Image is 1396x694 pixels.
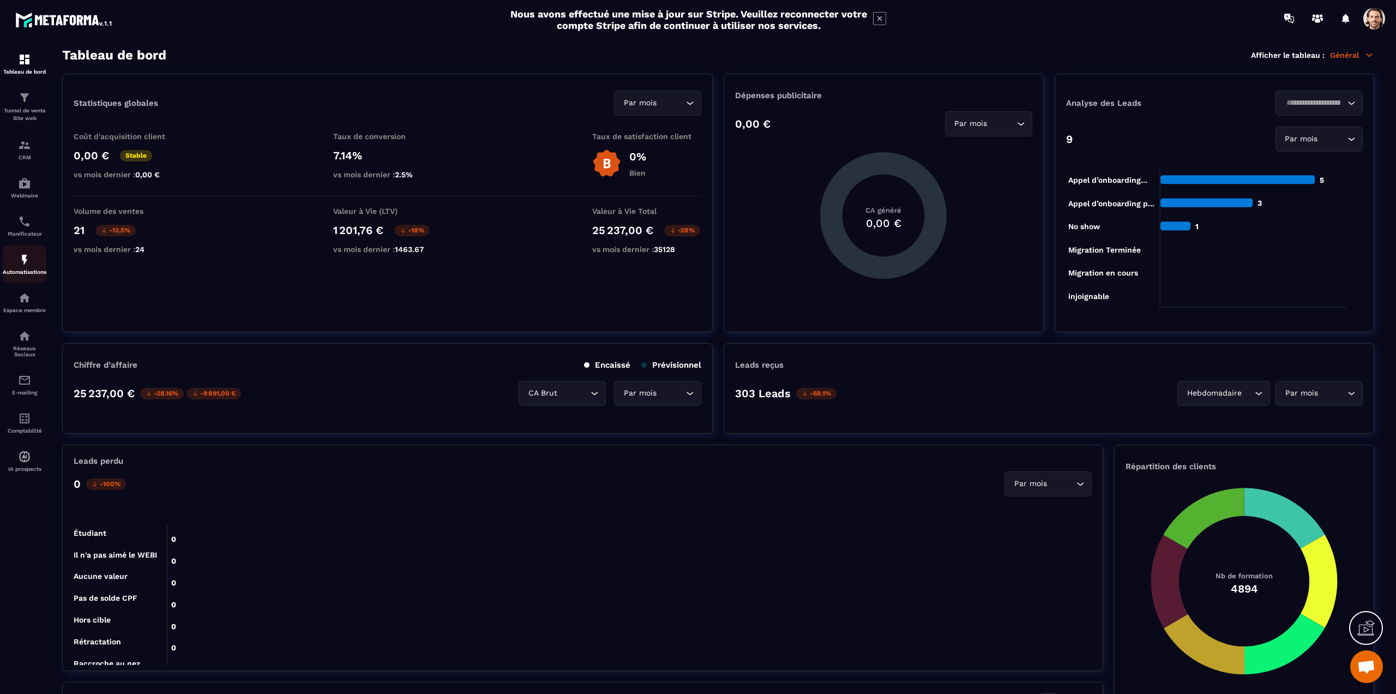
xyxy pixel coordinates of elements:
[333,224,383,237] p: 1 201,76 €
[1275,91,1363,116] div: Search for option
[621,387,659,399] span: Par mois
[3,428,46,434] p: Comptabilité
[3,366,46,404] a: emailemailE-mailing
[629,169,646,177] p: Bien
[74,170,183,179] p: vs mois dernier :
[735,387,791,400] p: 303 Leads
[333,170,442,179] p: vs mois dernier :
[74,551,157,559] tspan: Il n'a pas aimé le WEBI
[395,170,413,179] span: 2.5%
[74,615,111,624] tspan: Hors cible
[659,387,683,399] input: Search for option
[990,118,1014,130] input: Search for option
[333,245,442,254] p: vs mois dernier :
[1068,222,1100,231] tspan: No show
[1244,387,1252,399] input: Search for option
[135,170,160,179] span: 0,00 €
[18,91,31,104] img: formation
[74,387,135,400] p: 25 237,00 €
[1126,462,1363,471] p: Répartition des clients
[1049,478,1074,490] input: Search for option
[1012,478,1049,490] span: Par mois
[584,360,630,370] p: Encaissé
[3,307,46,313] p: Espace membre
[614,91,701,116] div: Search for option
[654,245,675,254] span: 35128
[62,47,166,63] h3: Tableau de bord
[1068,199,1154,208] tspan: Appel d’onboarding p...
[74,360,137,370] p: Chiffre d’affaire
[3,321,46,366] a: social-networksocial-networkRéseaux Sociaux
[1004,471,1092,496] div: Search for option
[333,207,442,216] p: Valeur à Vie (LTV)
[333,132,442,141] p: Taux de conversion
[1275,381,1363,406] div: Search for option
[18,53,31,66] img: formation
[186,388,241,399] p: -9 891,00 €
[621,97,659,109] span: Par mois
[18,215,31,228] img: scheduler
[1251,51,1325,59] p: Afficher le tableau :
[18,374,31,387] img: email
[559,387,588,399] input: Search for option
[3,83,46,130] a: formationformationTunnel de vente Site web
[74,456,123,466] p: Leads perdu
[3,207,46,245] a: schedulerschedulerPlanificateur
[1177,381,1270,406] div: Search for option
[3,45,46,83] a: formationformationTableau de bord
[3,404,46,442] a: accountantaccountantComptabilité
[74,132,183,141] p: Coût d'acquisition client
[1283,97,1345,109] input: Search for option
[3,345,46,357] p: Réseaux Sociaux
[333,149,442,162] p: 7.14%
[945,111,1032,136] div: Search for option
[1066,98,1214,108] p: Analyse des Leads
[1184,387,1244,399] span: Hebdomadaire
[86,478,126,490] p: -100%
[952,118,990,130] span: Par mois
[74,207,183,216] p: Volume des ventes
[15,10,113,29] img: logo
[664,225,700,236] p: -28%
[3,154,46,160] p: CRM
[18,450,31,463] img: automations
[526,387,559,399] span: CA Brut
[592,149,621,178] img: b-badge-o.b3b20ee6.svg
[3,245,46,283] a: automationsautomationsAutomatisations
[120,150,152,161] p: Stable
[18,177,31,190] img: automations
[74,245,183,254] p: vs mois dernier :
[1350,650,1383,683] div: Mở cuộc trò chuyện
[3,231,46,237] p: Planificateur
[395,245,424,254] span: 1463.67
[18,330,31,343] img: social-network
[140,388,184,399] p: -28.16%
[3,130,46,169] a: formationformationCRM
[394,225,430,236] p: -18%
[735,91,1032,100] p: Dépenses publicitaire
[1068,268,1138,278] tspan: Migration en cours
[592,207,701,216] p: Valeur à Vie Total
[735,117,771,130] p: 0,00 €
[796,388,837,399] p: -68.1%
[74,477,81,490] p: 0
[74,594,137,602] tspan: Pas de solde CPF
[74,659,140,668] tspan: Raccroche au nez
[74,98,158,108] p: Statistiques globales
[641,360,701,370] p: Prévisionnel
[3,466,46,472] p: IA prospects
[18,291,31,304] img: automations
[1068,176,1147,185] tspan: Appel d’onboarding...
[1066,133,1073,146] p: 9
[735,360,784,370] p: Leads reçus
[95,225,136,236] p: -12.5%
[3,193,46,199] p: Webinaire
[592,224,653,237] p: 25 237,00 €
[629,150,646,163] p: 0%
[74,224,85,237] p: 21
[659,97,683,109] input: Search for option
[3,69,46,75] p: Tableau de bord
[74,637,121,646] tspan: Rétractation
[1283,387,1320,399] span: Par mois
[18,253,31,266] img: automations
